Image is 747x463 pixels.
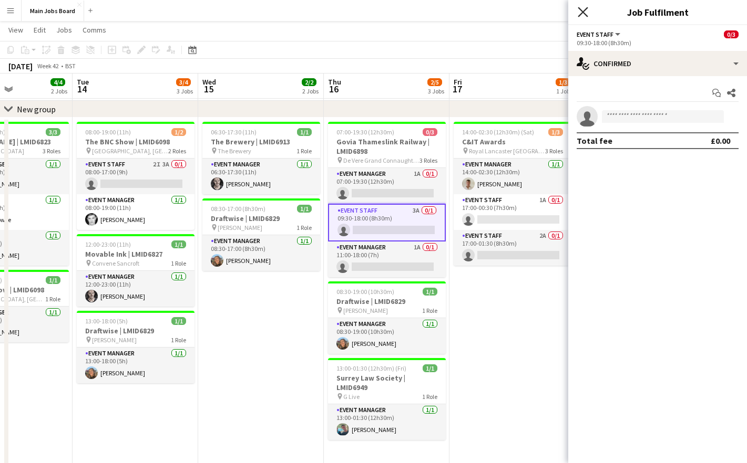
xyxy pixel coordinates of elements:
[328,281,446,354] app-job-card: 08:30-19:00 (10h30m)1/1Draftwise | LMID6829 [PERSON_NAME]1 RoleEvent Manager1/108:30-19:00 (10h30...
[724,30,739,38] span: 0/3
[302,78,316,86] span: 2/2
[77,271,195,307] app-card-role: Event Manager1/112:00-23:00 (11h)[PERSON_NAME]
[8,61,33,71] div: [DATE]
[297,205,312,213] span: 1/1
[297,128,312,136] span: 1/1
[85,128,131,136] span: 08:00-19:00 (11h)
[35,62,61,70] span: Week 42
[577,135,612,146] div: Total fee
[176,78,191,86] span: 3/4
[328,373,446,392] h3: Surrey Law Society | LMID6949
[168,147,186,155] span: 2 Roles
[568,51,747,76] div: Confirmed
[343,156,419,164] span: De Vere Grand Connaught Rooms
[422,307,437,314] span: 1 Role
[45,295,60,303] span: 1 Role
[454,122,571,266] app-job-card: 14:00-02:30 (12h30m) (Sat)1/3C&IT Awards Royal Lancaster [GEOGRAPHIC_DATA]3 RolesEvent Manager1/1...
[171,336,186,344] span: 1 Role
[22,1,84,21] button: Main Jobs Board
[78,23,110,37] a: Comms
[211,205,265,213] span: 08:30-17:00 (8h30m)
[343,393,360,401] span: G Live
[343,307,388,314] span: [PERSON_NAME]
[336,364,406,372] span: 13:00-01:30 (12h30m) (Fri)
[336,128,394,136] span: 07:00-19:30 (12h30m)
[218,224,262,231] span: [PERSON_NAME]
[171,259,186,267] span: 1 Role
[427,78,442,86] span: 2/5
[454,77,462,87] span: Fri
[296,224,312,231] span: 1 Role
[52,23,76,37] a: Jobs
[423,288,437,296] span: 1/1
[43,147,60,155] span: 3 Roles
[77,77,89,87] span: Tue
[469,147,545,155] span: Royal Lancaster [GEOGRAPHIC_DATA]
[328,137,446,156] h3: Govia Thameslink Railway | LMID6898
[328,168,446,204] app-card-role: Event Manager1A0/107:00-19:30 (12h30m)
[556,87,570,95] div: 1 Job
[462,128,534,136] span: 14:00-02:30 (12h30m) (Sat)
[302,87,319,95] div: 2 Jobs
[177,87,193,95] div: 3 Jobs
[171,240,186,248] span: 1/1
[202,198,320,271] app-job-card: 08:30-17:00 (8h30m)1/1Draftwise | LMID6829 [PERSON_NAME]1 RoleEvent Manager1/108:30-17:00 (8h30m)...
[336,288,394,296] span: 08:30-19:00 (10h30m)
[83,25,106,35] span: Comms
[51,87,67,95] div: 2 Jobs
[92,336,137,344] span: [PERSON_NAME]
[92,147,168,155] span: [GEOGRAPHIC_DATA], [GEOGRAPHIC_DATA]
[77,194,195,230] app-card-role: Event Manager1/108:00-19:00 (11h)[PERSON_NAME]
[50,78,65,86] span: 4/4
[46,128,60,136] span: 3/3
[77,159,195,194] app-card-role: Event Staff2I3A0/108:00-17:00 (9h)
[201,83,216,95] span: 15
[548,128,563,136] span: 1/3
[452,83,462,95] span: 17
[8,25,23,35] span: View
[211,128,257,136] span: 06:30-17:30 (11h)
[328,204,446,241] app-card-role: Event Staff3A0/109:30-18:00 (8h30m)
[171,128,186,136] span: 1/2
[77,137,195,146] h3: The BNC Show | LMID6098
[428,87,444,95] div: 3 Jobs
[34,25,46,35] span: Edit
[92,259,139,267] span: Convene Sancroft
[77,311,195,383] div: 13:00-18:00 (5h)1/1Draftwise | LMID6829 [PERSON_NAME]1 RoleEvent Manager1/113:00-18:00 (5h)[PERSO...
[454,230,571,266] app-card-role: Event Staff2A0/117:00-01:30 (8h30m)
[75,83,89,95] span: 14
[202,137,320,146] h3: The Brewery | LMID6913
[423,128,437,136] span: 0/3
[202,77,216,87] span: Wed
[202,159,320,194] app-card-role: Event Manager1/106:30-17:30 (11h)[PERSON_NAME]
[419,156,437,164] span: 3 Roles
[454,159,571,194] app-card-role: Event Manager1/114:00-02:30 (12h30m)[PERSON_NAME]
[77,326,195,335] h3: Draftwise | LMID6829
[577,30,622,38] button: Event Staff
[545,147,563,155] span: 3 Roles
[85,240,131,248] span: 12:00-23:00 (11h)
[77,122,195,230] app-job-card: 08:00-19:00 (11h)1/2The BNC Show | LMID6098 [GEOGRAPHIC_DATA], [GEOGRAPHIC_DATA]2 RolesEvent Staf...
[77,348,195,383] app-card-role: Event Manager1/113:00-18:00 (5h)[PERSON_NAME]
[711,135,730,146] div: £0.00
[328,318,446,354] app-card-role: Event Manager1/108:30-19:00 (10h30m)[PERSON_NAME]
[77,249,195,259] h3: Movable Ink | LMID6827
[423,364,437,372] span: 1/1
[454,194,571,230] app-card-role: Event Staff1A0/117:00-00:30 (7h30m)
[328,122,446,277] app-job-card: 07:00-19:30 (12h30m)0/3Govia Thameslink Railway | LMID6898 De Vere Grand Connaught Rooms3 RolesEv...
[326,83,341,95] span: 16
[171,317,186,325] span: 1/1
[577,30,613,38] span: Event Staff
[85,317,128,325] span: 13:00-18:00 (5h)
[17,104,56,114] div: New group
[202,122,320,194] app-job-card: 06:30-17:30 (11h)1/1The Brewery | LMID6913 The Brewery1 RoleEvent Manager1/106:30-17:30 (11h)[PER...
[328,358,446,440] app-job-card: 13:00-01:30 (12h30m) (Fri)1/1Surrey Law Society | LMID6949 G Live1 RoleEvent Manager1/113:00-01:3...
[77,234,195,307] app-job-card: 12:00-23:00 (11h)1/1Movable Ink | LMID6827 Convene Sancroft1 RoleEvent Manager1/112:00-23:00 (11h...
